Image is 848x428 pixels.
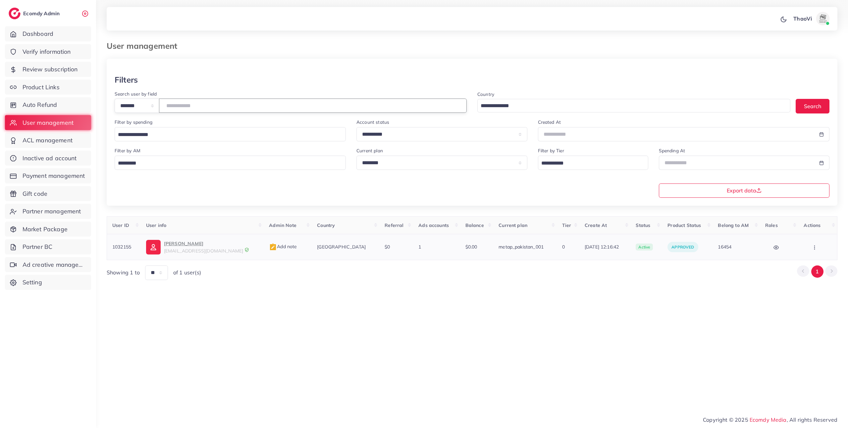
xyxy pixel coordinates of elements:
span: Auto Refund [23,101,57,109]
span: , All rights Reserved [787,416,837,424]
span: metap_pakistan_001 [499,244,544,250]
span: User management [23,118,74,127]
label: Filter by AM [115,147,140,154]
span: Payment management [23,172,85,180]
a: Ecomdy Media [750,416,787,423]
span: Export data [727,188,762,193]
span: Showing 1 to [107,269,140,276]
a: User management [5,115,91,130]
label: Country [477,91,494,98]
img: logo [9,8,21,19]
span: Gift code [23,189,47,198]
p: [PERSON_NAME] [164,240,243,248]
span: Admin Note [269,222,296,228]
a: Auto Refund [5,97,91,112]
span: 1032155 [112,244,131,250]
span: 16454 [718,244,731,250]
span: Roles [765,222,778,228]
a: Review subscription [5,62,91,77]
div: Search for option [115,127,346,141]
span: Setting [23,278,42,287]
h3: Filters [115,75,138,85]
span: Create At [585,222,607,228]
a: Verify information [5,44,91,59]
h3: User management [107,41,183,51]
label: Account status [356,119,389,125]
a: Dashboard [5,26,91,41]
span: User info [146,222,166,228]
a: Partner management [5,204,91,219]
ul: Pagination [797,265,837,278]
span: Ads accounts [418,222,449,228]
a: Setting [5,275,91,290]
span: Status [636,222,650,228]
input: Search for option [478,101,782,111]
span: Review subscription [23,65,78,74]
a: ACL management [5,133,91,148]
img: ic-user-info.36bf1079.svg [146,240,161,254]
span: approved [671,245,694,250]
span: ACL management [23,136,73,145]
img: admin_note.cdd0b510.svg [269,243,277,251]
button: Export data [659,183,830,198]
span: Copyright © 2025 [703,416,837,424]
span: Product Links [23,83,60,92]
span: [DATE] 12:16:42 [585,244,625,250]
span: Ad creative management [23,260,86,269]
span: 0 [562,244,565,250]
span: Market Package [23,225,68,234]
a: Payment management [5,168,91,183]
span: Dashboard [23,30,53,38]
label: Filter by spending [115,119,152,125]
a: ThaoViavatar [790,12,832,25]
a: Inactive ad account [5,151,91,166]
p: ThaoVi [793,15,812,23]
span: Actions [804,222,821,228]
span: Referral [385,222,403,228]
span: 1 [418,244,421,250]
a: Product Links [5,80,91,95]
div: Search for option [477,99,790,112]
input: Search for option [539,158,640,169]
a: Gift code [5,186,91,201]
span: Belong to AM [718,222,749,228]
span: Partner management [23,207,81,216]
label: Filter by Tier [538,147,564,154]
button: Go to page 1 [811,265,823,278]
label: Spending At [659,147,685,154]
span: Add note [269,244,297,250]
input: Search for option [116,130,337,140]
span: $0.00 [465,244,477,250]
span: of 1 user(s) [173,269,201,276]
img: 9CAL8B2pu8EFxCJHYAAAAldEVYdGRhdGU6Y3JlYXRlADIwMjItMTItMDlUMDQ6NTg6MzkrMDA6MDBXSlgLAAAAJXRFWHRkYXR... [244,248,249,252]
span: User ID [112,222,129,228]
a: Market Package [5,222,91,237]
a: Partner BC [5,239,91,254]
img: avatar [816,12,829,25]
label: Search user by field [115,91,157,97]
a: logoEcomdy Admin [9,8,61,19]
span: Inactive ad account [23,154,77,163]
a: Ad creative management [5,257,91,272]
span: Partner BC [23,243,53,251]
span: Product Status [667,222,701,228]
span: active [636,244,653,251]
input: Search for option [116,158,337,169]
label: Current plan [356,147,383,154]
div: Search for option [115,156,346,170]
label: Created At [538,119,561,125]
span: Balance [465,222,484,228]
button: Search [796,99,829,113]
span: [GEOGRAPHIC_DATA] [317,244,366,250]
div: Search for option [538,156,648,170]
h2: Ecomdy Admin [23,10,61,17]
span: $0 [385,244,390,250]
span: Current plan [499,222,527,228]
span: [EMAIL_ADDRESS][DOMAIN_NAME] [164,248,243,254]
span: Verify information [23,47,71,56]
span: Country [317,222,335,228]
span: Tier [562,222,571,228]
a: [PERSON_NAME][EMAIL_ADDRESS][DOMAIN_NAME] [146,240,259,254]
